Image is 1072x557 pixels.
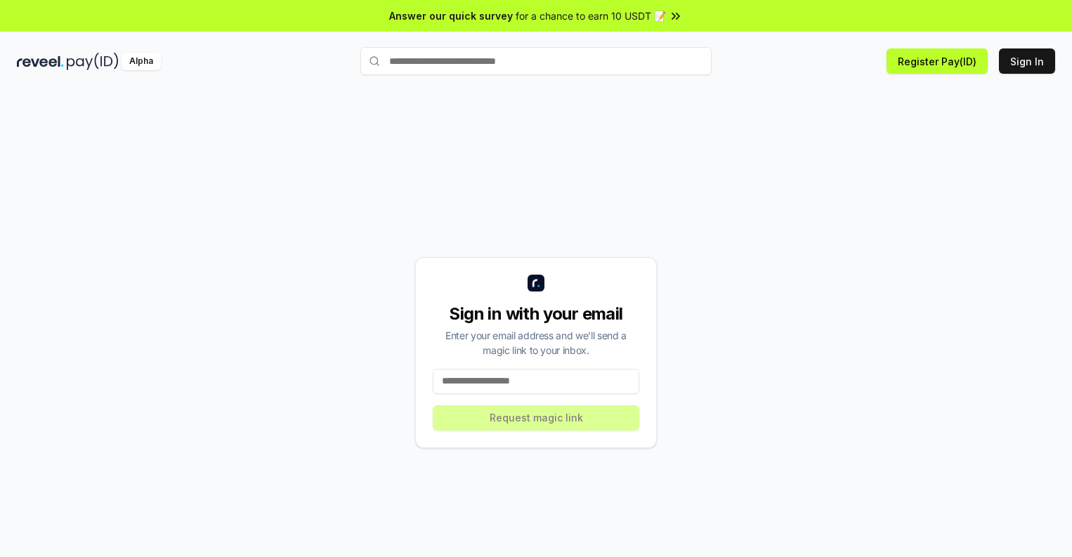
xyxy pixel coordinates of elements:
div: Enter your email address and we’ll send a magic link to your inbox. [433,328,639,358]
img: pay_id [67,53,119,70]
span: Answer our quick survey [389,8,513,23]
div: Alpha [122,53,161,70]
button: Sign In [999,48,1055,74]
img: logo_small [528,275,544,291]
button: Register Pay(ID) [887,48,988,74]
span: for a chance to earn 10 USDT 📝 [516,8,666,23]
div: Sign in with your email [433,303,639,325]
img: reveel_dark [17,53,64,70]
